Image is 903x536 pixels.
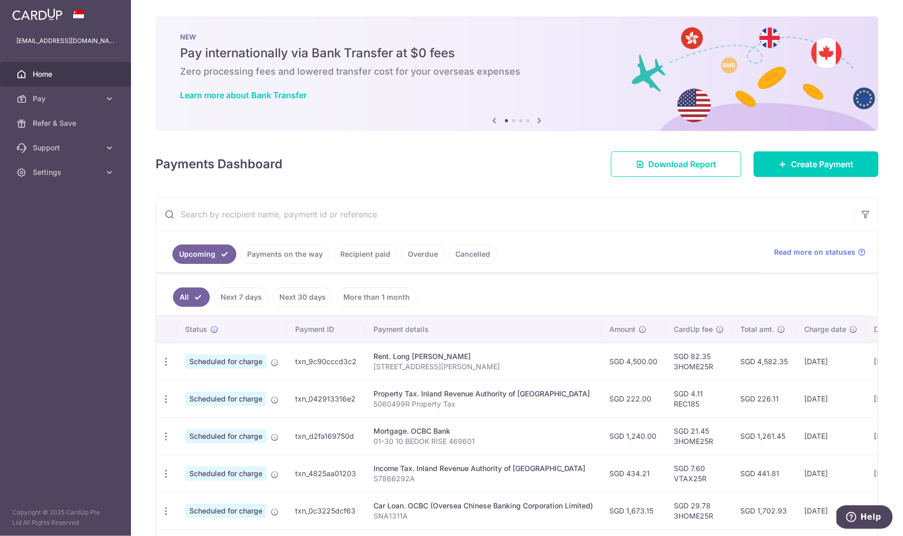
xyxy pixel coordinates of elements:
[796,380,866,417] td: [DATE]
[373,436,593,446] p: 01-30 10 BEDOK RISE 469601
[240,244,329,264] a: Payments on the way
[740,324,774,334] span: Total amt.
[373,511,593,521] p: SNA1311A
[214,287,269,307] a: Next 7 days
[373,399,593,409] p: 5060499R Property Tax
[732,455,796,492] td: SGD 441.81
[666,455,732,492] td: SGD 7.60 VTAX25R
[804,324,846,334] span: Charge date
[365,316,601,343] th: Payment details
[185,429,267,443] span: Scheduled for charge
[373,389,593,399] div: Property Tax. Inland Revenue Authority of [GEOGRAPHIC_DATA]
[12,8,62,20] img: CardUp
[732,343,796,380] td: SGD 4,582.35
[33,167,100,177] span: Settings
[754,151,878,177] a: Create Payment
[334,244,397,264] a: Recipient paid
[609,324,635,334] span: Amount
[180,33,854,41] p: NEW
[287,343,365,380] td: txn_9c90cccd3c2
[373,351,593,362] div: Rent. Long [PERSON_NAME]
[666,380,732,417] td: SGD 4.11 REC185
[674,324,713,334] span: CardUp fee
[666,417,732,455] td: SGD 21.45 3HOME25R
[16,36,115,46] p: [EMAIL_ADDRESS][DOMAIN_NAME]
[732,417,796,455] td: SGD 1,261.45
[173,287,210,307] a: All
[796,417,866,455] td: [DATE]
[287,455,365,492] td: txn_4825aa01203
[33,118,100,128] span: Refer & Save
[373,463,593,474] div: Income Tax. Inland Revenue Authority of [GEOGRAPHIC_DATA]
[373,501,593,511] div: Car Loan. OCBC (Oversea Chinese Banking Corporation Limited)
[774,247,866,257] a: Read more on statuses
[373,474,593,484] p: S7866292A
[287,316,365,343] th: Payment ID
[796,455,866,492] td: [DATE]
[185,504,267,518] span: Scheduled for charge
[791,158,853,170] span: Create Payment
[373,426,593,436] div: Mortgage. OCBC Bank
[666,492,732,529] td: SGD 29.78 3HOME25R
[449,244,497,264] a: Cancelled
[601,455,666,492] td: SGD 434.21
[180,45,854,61] h5: Pay internationally via Bank Transfer at $0 fees
[33,143,100,153] span: Support
[732,492,796,529] td: SGD 1,702.93
[337,287,416,307] a: More than 1 month
[666,343,732,380] td: SGD 82.35 3HOME25R
[836,505,893,531] iframe: Opens a widget where you can find more information
[185,324,207,334] span: Status
[273,287,333,307] a: Next 30 days
[287,380,365,417] td: txn_042913316e2
[180,65,854,78] h6: Zero processing fees and lowered transfer cost for your overseas expenses
[796,492,866,529] td: [DATE]
[185,392,267,406] span: Scheduled for charge
[287,417,365,455] td: txn_d2fa169750d
[373,362,593,372] p: [STREET_ADDRESS][PERSON_NAME]
[156,16,878,131] img: Bank transfer banner
[156,198,853,231] input: Search by recipient name, payment id or reference
[611,151,741,177] a: Download Report
[185,354,267,369] span: Scheduled for charge
[648,158,716,170] span: Download Report
[287,492,365,529] td: txn_0c3225dcf63
[33,94,100,104] span: Pay
[774,247,855,257] span: Read more on statuses
[601,380,666,417] td: SGD 222.00
[180,90,306,100] a: Learn more about Bank Transfer
[732,380,796,417] td: SGD 226.11
[601,343,666,380] td: SGD 4,500.00
[601,492,666,529] td: SGD 1,673.15
[185,466,267,481] span: Scheduled for charge
[172,244,236,264] a: Upcoming
[601,417,666,455] td: SGD 1,240.00
[796,343,866,380] td: [DATE]
[156,155,282,173] h4: Payments Dashboard
[401,244,445,264] a: Overdue
[33,69,100,79] span: Home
